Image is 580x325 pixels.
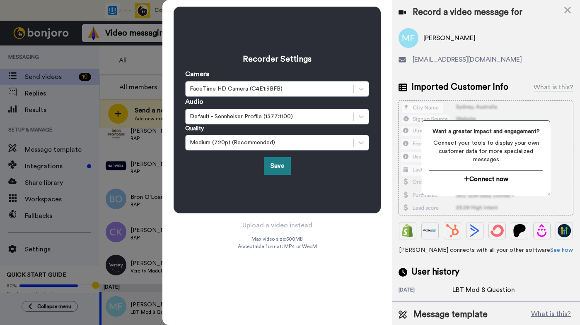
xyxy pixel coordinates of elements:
[411,266,459,278] span: User history
[190,85,349,93] div: FaceTime HD Camera (C4E1:9BFB)
[429,170,543,188] button: Connect now
[190,139,349,147] div: Medium (720p) (Recommended)
[550,247,573,253] a: See how
[399,246,573,254] span: [PERSON_NAME] connects with all your other software
[399,287,452,295] div: [DATE]
[452,285,515,295] div: LBT Mod 8 Question
[240,220,315,231] button: Upload a video instead
[491,224,504,237] img: ConvertKit
[264,157,291,175] button: Save
[401,224,414,237] img: Shopify
[534,82,573,92] div: What is this?
[251,236,303,242] span: Max video size: 500 MB
[185,97,203,107] label: Audio
[411,81,508,93] span: Imported Customer Info
[429,139,543,164] span: Connect your tools to display your own customer data for more specialized messages
[185,69,210,79] label: Camera
[238,243,317,250] span: Acceptable format: MP4 or WebM
[558,224,571,237] img: GoHighLevel
[468,224,481,237] img: ActiveCampaign
[535,224,549,237] img: Drip
[413,308,488,321] span: Message template
[513,224,526,237] img: Patreon
[529,308,573,321] button: What is this?
[423,224,437,237] img: Ontraport
[190,112,349,121] div: Default - Sennheiser Profile (1377:1100)
[429,127,543,136] span: Want a greater impact and engagement?
[446,224,459,237] img: Hubspot
[185,124,204,133] label: Quality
